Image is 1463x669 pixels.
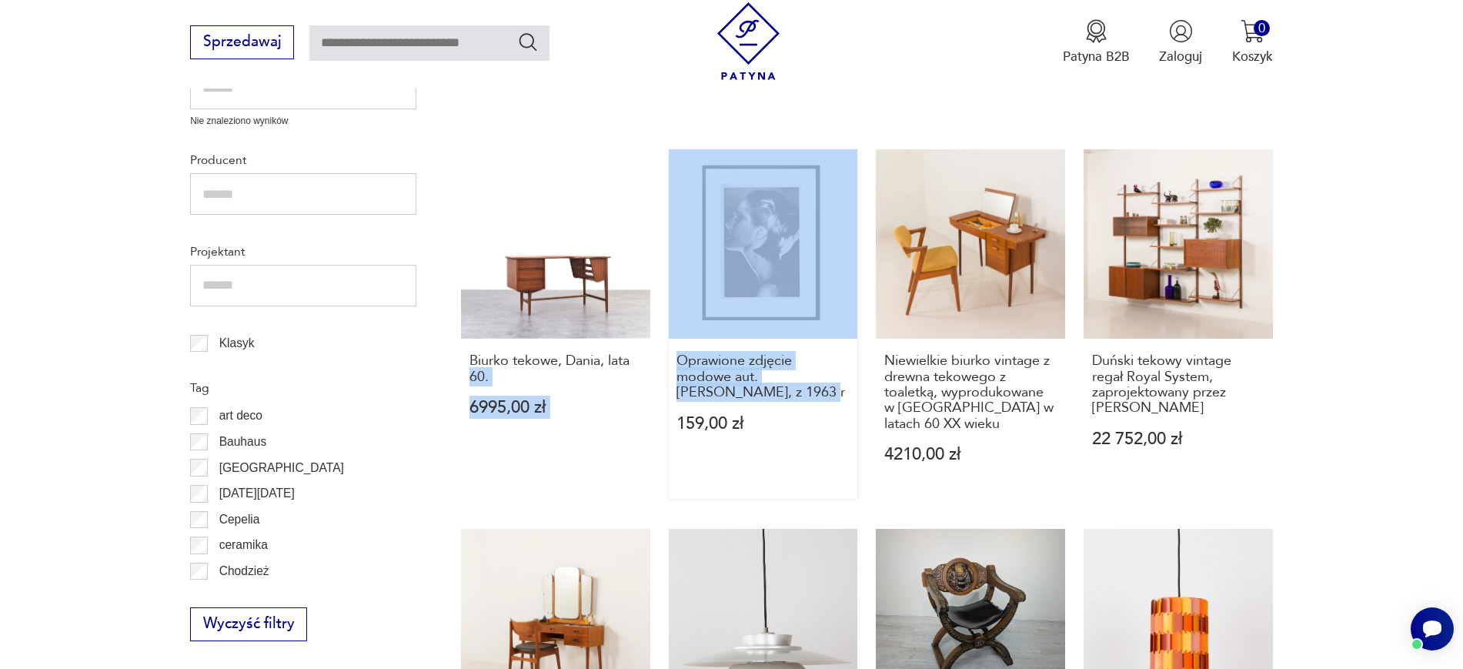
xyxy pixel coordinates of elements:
[1232,19,1273,65] button: 0Koszyk
[517,31,539,53] button: Szukaj
[1169,19,1193,43] img: Ikonka użytkownika
[190,607,307,641] button: Wyczyść filtry
[1159,48,1202,65] p: Zaloguj
[219,587,266,607] p: Ćmielów
[669,149,858,499] a: Oprawione zdjęcie modowe aut. Norman Eales, z 1963 rOprawione zdjęcie modowe aut. [PERSON_NAME], ...
[190,378,416,398] p: Tag
[461,149,650,499] a: Biurko tekowe, Dania, lata 60.Biurko tekowe, Dania, lata 60.6995,00 zł
[876,149,1065,499] a: Niewielkie biurko vintage z drewna tekowego z toaletką, wyprodukowane w Danii w latach 60 XX wiek...
[190,25,294,59] button: Sprzedawaj
[190,114,416,129] p: Nie znaleziono wyników
[1092,431,1264,447] p: 22 752,00 zł
[469,400,642,416] p: 6995,00 zł
[1254,20,1270,36] div: 0
[1063,19,1130,65] a: Ikona medaluPatyna B2B
[1411,607,1454,651] iframe: Smartsupp widget button
[1159,19,1202,65] button: Zaloguj
[676,416,849,432] p: 159,00 zł
[676,353,849,400] h3: Oprawione zdjęcie modowe aut. [PERSON_NAME], z 1963 r
[190,150,416,170] p: Producent
[219,510,260,530] p: Cepelia
[219,333,255,353] p: Klasyk
[1063,48,1130,65] p: Patyna B2B
[1232,48,1273,65] p: Koszyk
[884,447,1057,463] p: 4210,00 zł
[219,406,262,426] p: art deco
[190,242,416,262] p: Projektant
[1092,353,1264,416] h3: Duński tekowy vintage regał Royal System, zaprojektowany przez [PERSON_NAME]
[1084,19,1108,43] img: Ikona medalu
[219,483,295,503] p: [DATE][DATE]
[219,432,267,452] p: Bauhaus
[884,353,1057,432] h3: Niewielkie biurko vintage z drewna tekowego z toaletką, wyprodukowane w [GEOGRAPHIC_DATA] w latac...
[219,561,269,581] p: Chodzież
[1084,149,1273,499] a: Duński tekowy vintage regał Royal System, zaprojektowany przez Poula CadoviusaDuński tekowy vinta...
[710,2,787,80] img: Patyna - sklep z meblami i dekoracjami vintage
[190,37,294,49] a: Sprzedawaj
[219,458,344,478] p: [GEOGRAPHIC_DATA]
[219,535,268,555] p: ceramika
[1063,19,1130,65] button: Patyna B2B
[1241,19,1264,43] img: Ikona koszyka
[469,353,642,385] h3: Biurko tekowe, Dania, lata 60.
